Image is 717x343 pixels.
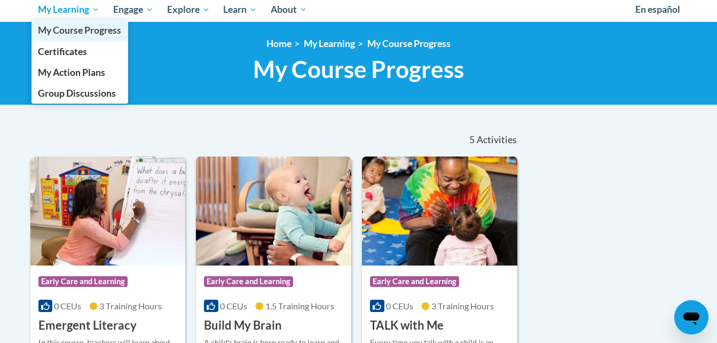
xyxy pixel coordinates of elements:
span: 0 CEUs [386,301,413,311]
a: Group Discussions [31,83,129,104]
a: My Learning [304,38,355,49]
span: 5 [469,134,475,146]
a: My Course Progress [31,20,129,41]
iframe: Button to launch messaging window [674,300,708,334]
img: Course Logo [30,157,186,266]
h3: TALK with Me [370,317,444,334]
a: Certificates [31,41,129,62]
span: Learn [223,3,257,16]
h3: Emergent Literacy [38,317,137,334]
span: My Course Progress [38,25,121,36]
a: Home [266,38,291,49]
span: About [271,3,307,16]
span: Group Discussions [38,88,116,99]
img: Course Logo [362,157,517,266]
span: My Course Progress [253,55,464,83]
span: 3 Training Hours [99,301,162,311]
span: 0 CEUs [54,301,81,311]
span: Activities [477,134,517,146]
span: Explore [167,3,210,16]
span: Early Care and Learning [204,276,293,287]
span: 1.5 Training Hours [265,301,334,311]
span: Engage [113,3,153,16]
span: Early Care and Learning [370,276,459,287]
a: My Action Plans [31,62,129,83]
h3: Build My Brain [204,317,282,334]
span: En español [635,4,680,15]
img: Course Logo [196,157,351,266]
span: Certificates [38,46,87,57]
span: 3 Training Hours [431,301,494,311]
a: My Course Progress [367,38,451,49]
span: 0 CEUs [220,301,247,311]
span: My Learning [38,3,99,16]
span: Early Care and Learning [38,276,128,287]
span: My Action Plans [38,67,105,78]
